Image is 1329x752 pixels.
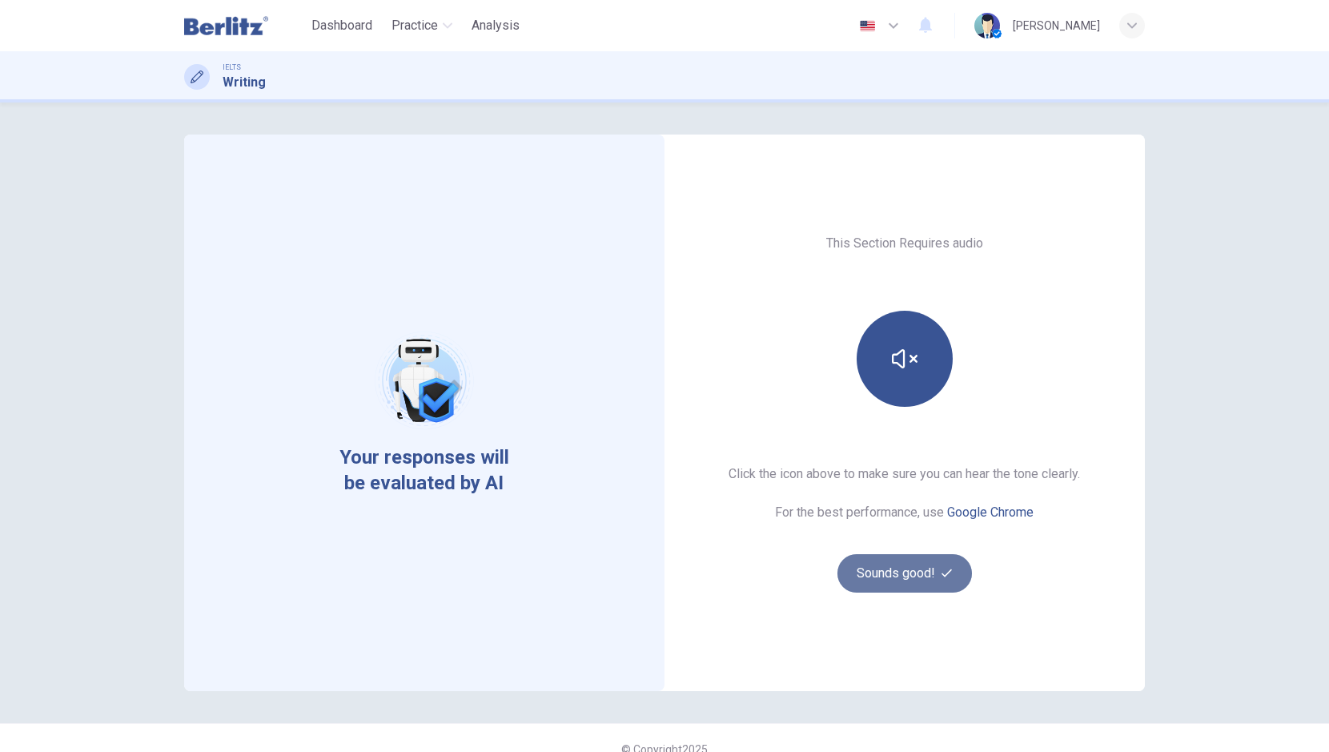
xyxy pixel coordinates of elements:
[837,554,972,593] button: Sounds good!
[184,10,268,42] img: Berlitz Latam logo
[184,10,305,42] a: Berlitz Latam logo
[391,16,438,35] span: Practice
[729,464,1081,484] h6: Click the icon above to make sure you can hear the tone clearly.
[223,62,241,73] span: IELTS
[948,505,1034,520] a: Google Chrome
[305,11,379,40] button: Dashboard
[373,330,475,432] img: robot icon
[857,20,877,32] img: en
[465,11,526,40] button: Analysis
[1013,16,1100,35] div: [PERSON_NAME]
[385,11,459,40] button: Practice
[311,16,372,35] span: Dashboard
[974,13,1000,38] img: Profile picture
[826,234,983,253] h6: This Section Requires audio
[327,444,522,496] span: Your responses will be evaluated by AI
[223,73,266,92] h1: Writing
[776,503,1034,522] h6: For the best performance, use
[472,16,520,35] span: Analysis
